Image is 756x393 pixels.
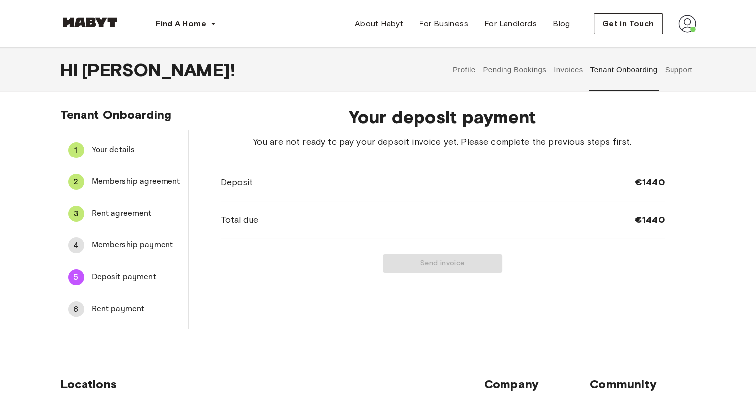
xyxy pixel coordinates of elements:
span: Membership agreement [92,176,180,188]
div: 2Membership agreement [60,170,188,194]
span: Locations [60,377,484,392]
span: Hi [60,59,82,80]
img: Habyt [60,17,120,27]
a: For Landlords [476,14,545,34]
div: 1Your details [60,138,188,162]
a: For Business [411,14,476,34]
div: 4Membership payment [60,234,188,257]
span: About Habyt [355,18,403,30]
span: For Landlords [484,18,537,30]
span: Deposit [221,176,253,189]
span: You are not ready to pay your depsoit invoice yet. Please complete the previous steps first. [221,135,665,148]
img: avatar [678,15,696,33]
button: Find A Home [148,14,224,34]
span: €1440 [635,176,665,188]
button: Pending Bookings [482,48,548,91]
span: Rent payment [92,303,180,315]
span: For Business [419,18,468,30]
button: Profile [451,48,477,91]
span: Community [590,377,696,392]
div: 6Rent payment [60,297,188,321]
span: Company [484,377,590,392]
span: [PERSON_NAME] ! [82,59,235,80]
div: user profile tabs [449,48,696,91]
div: 4 [68,237,84,253]
span: Total due [221,213,258,226]
div: 5Deposit payment [60,265,188,289]
div: 5 [68,269,84,285]
a: Blog [545,14,578,34]
div: 2 [68,174,84,190]
span: Blog [553,18,570,30]
button: Invoices [553,48,584,91]
span: Get in Touch [602,18,654,30]
span: Rent agreement [92,208,180,220]
span: Your details [92,144,180,156]
span: Tenant Onboarding [60,107,172,122]
div: 6 [68,301,84,317]
span: Your deposit payment [221,106,665,127]
button: Support [664,48,694,91]
span: €1440 [635,214,665,226]
div: 3 [68,206,84,222]
button: Get in Touch [594,13,663,34]
span: Find A Home [156,18,206,30]
button: Tenant Onboarding [589,48,659,91]
span: Membership payment [92,239,180,251]
a: About Habyt [347,14,411,34]
div: 1 [68,142,84,158]
div: 3Rent agreement [60,202,188,226]
span: Deposit payment [92,271,180,283]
